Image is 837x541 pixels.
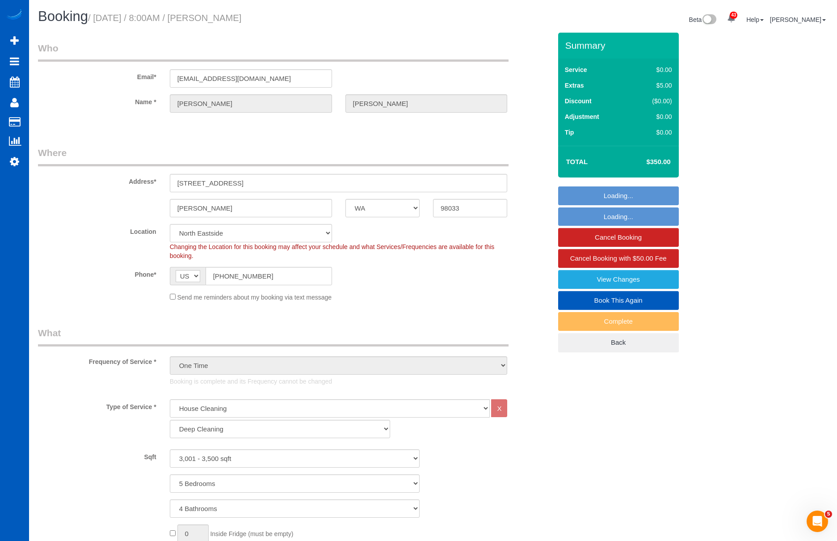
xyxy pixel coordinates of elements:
legend: What [38,326,509,347]
h4: $350.00 [619,158,670,166]
strong: Total [566,158,588,165]
label: Tip [565,128,574,137]
span: Cancel Booking with $50.00 Fee [570,254,667,262]
input: First Name* [170,94,332,113]
input: Last Name* [345,94,508,113]
div: $5.00 [634,81,672,90]
legend: Who [38,42,509,62]
label: Type of Service * [31,399,163,411]
div: $0.00 [634,112,672,121]
img: Automaid Logo [5,9,23,21]
div: ($0.00) [634,97,672,106]
a: [PERSON_NAME] [770,16,826,23]
span: Send me reminders about my booking via text message [177,294,332,301]
input: Phone* [206,267,332,285]
span: 43 [730,12,737,19]
label: Sqft [31,449,163,461]
label: Extras [565,81,584,90]
div: $0.00 [634,128,672,137]
label: Frequency of Service * [31,354,163,366]
iframe: Intercom live chat [807,511,828,532]
label: Discount [565,97,592,106]
a: Back [558,333,679,352]
span: Inside Fridge (must be empty) [210,530,293,537]
input: Zip Code* [433,199,507,217]
p: Booking is complete and its Frequency cannot be changed [170,377,508,386]
span: 5 [825,511,832,518]
label: Adjustment [565,112,599,121]
small: / [DATE] / 8:00AM / [PERSON_NAME] [88,13,241,23]
span: Booking [38,8,88,24]
a: Cancel Booking with $50.00 Fee [558,249,679,268]
label: Service [565,65,587,74]
label: Address* [31,174,163,186]
h3: Summary [565,40,674,51]
label: Email* [31,69,163,81]
a: Beta [689,16,717,23]
input: City* [170,199,332,217]
a: View Changes [558,270,679,289]
a: Book This Again [558,291,679,310]
div: $0.00 [634,65,672,74]
label: Phone* [31,267,163,279]
a: 43 [723,9,740,29]
label: Location [31,224,163,236]
span: Changing the Location for this booking may affect your schedule and what Services/Frequencies are... [170,243,495,259]
a: Cancel Booking [558,228,679,247]
img: New interface [702,14,716,26]
input: Email* [170,69,332,88]
label: Name * [31,94,163,106]
a: Help [746,16,764,23]
legend: Where [38,146,509,166]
